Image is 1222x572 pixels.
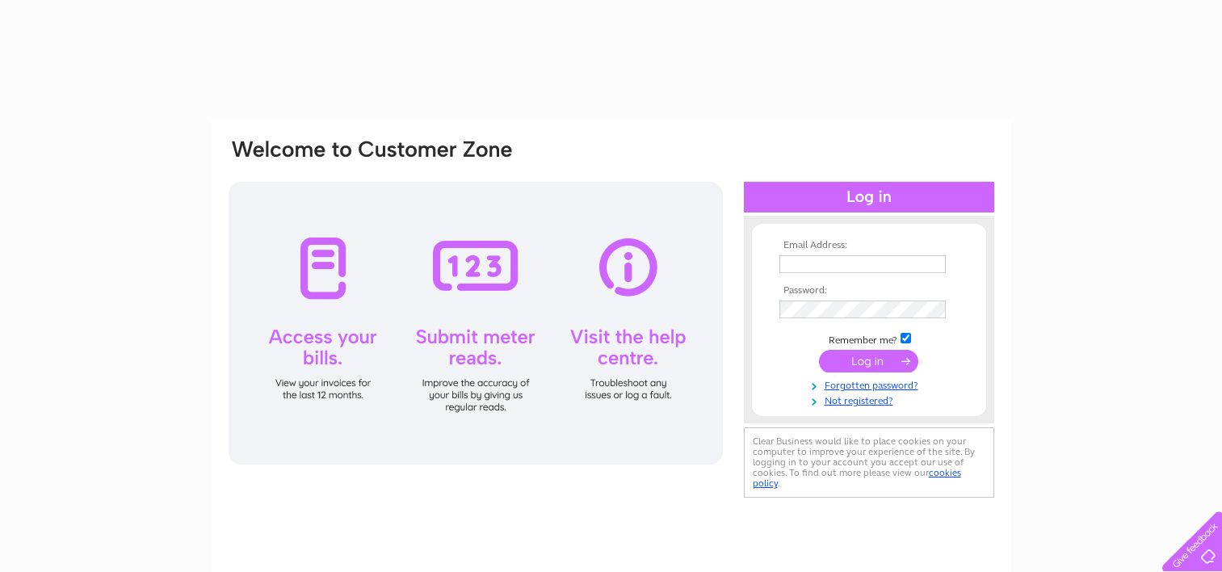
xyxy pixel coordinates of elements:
[775,330,963,347] td: Remember me?
[775,240,963,251] th: Email Address:
[819,350,918,372] input: Submit
[779,392,963,407] a: Not registered?
[744,427,994,498] div: Clear Business would like to place cookies on your computer to improve your experience of the sit...
[779,376,963,392] a: Forgotten password?
[753,467,961,489] a: cookies policy
[775,285,963,297] th: Password:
